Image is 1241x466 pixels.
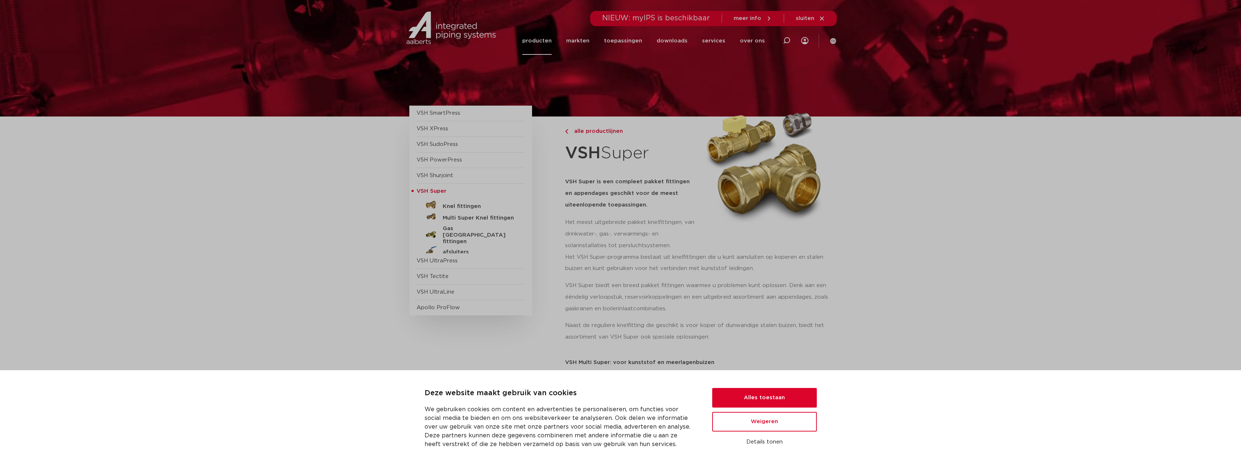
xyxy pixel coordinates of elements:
[417,188,446,194] span: VSH Super
[417,142,458,147] a: VSH SudoPress
[565,139,697,167] h1: Super
[734,15,772,22] a: meer info
[565,252,832,275] p: Het VSH Super-programma bestaat uit knelfittingen die u kunt aansluiten op koperen en stalen buiz...
[565,145,601,162] strong: VSH
[522,27,765,55] nav: Menu
[565,360,832,365] p: VSH Multi Super: voor kunststof en meerlagenbuizen
[565,320,832,343] p: Naast de reguliere knelfitting die geschikt is voor koper of dunwandige stalen buizen, biedt het ...
[417,305,460,310] a: Apollo ProFlow
[443,225,515,245] h5: Gas [GEOGRAPHIC_DATA] fittingen
[443,249,515,256] h5: afsluiters
[417,157,462,163] a: VSH PowerPress
[565,280,832,315] p: VSH Super biedt een breed pakket fittingen waarmee u problemen kunt oplossen. Denk aan een ééndel...
[565,127,697,136] a: alle productlijnen
[734,16,761,21] span: meer info
[796,15,825,22] a: sluiten
[604,27,642,55] a: toepassingen
[712,388,817,408] button: Alles toestaan
[417,199,525,211] a: Knel fittingen
[565,217,697,252] p: Het meest uitgebreide pakket knelfittingen, van drinkwater-, gas-, verwarmings- en solarinstallat...
[740,27,765,55] a: over ons
[417,173,453,178] a: VSH Shurjoint
[565,176,697,211] h5: VSH Super is een compleet pakket fittingen en appendages geschikt voor de meest uiteenlopende toe...
[602,15,710,22] span: NIEUW: myIPS is beschikbaar
[417,258,458,263] a: VSH UltraPress
[417,245,525,257] a: afsluiters
[796,16,814,21] span: sluiten
[425,405,695,449] p: We gebruiken cookies om content en advertenties te personaliseren, om functies voor social media ...
[425,388,695,399] p: Deze website maakt gebruik van cookies
[712,436,817,448] button: Details tonen
[443,203,515,210] h5: Knel fittingen
[657,27,688,55] a: downloads
[566,27,589,55] a: markten
[417,274,449,279] a: VSH Tectite
[417,289,454,295] a: VSH UltraLine
[417,126,448,131] a: VSH XPress
[522,27,552,55] a: producten
[565,129,568,134] img: chevron-right.svg
[417,211,525,222] a: Multi Super Knel fittingen
[417,110,460,116] a: VSH SmartPress
[702,27,725,55] a: services
[417,222,525,245] a: Gas [GEOGRAPHIC_DATA] fittingen
[570,128,623,134] span: alle productlijnen
[712,412,817,432] button: Weigeren
[443,215,515,221] h5: Multi Super Knel fittingen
